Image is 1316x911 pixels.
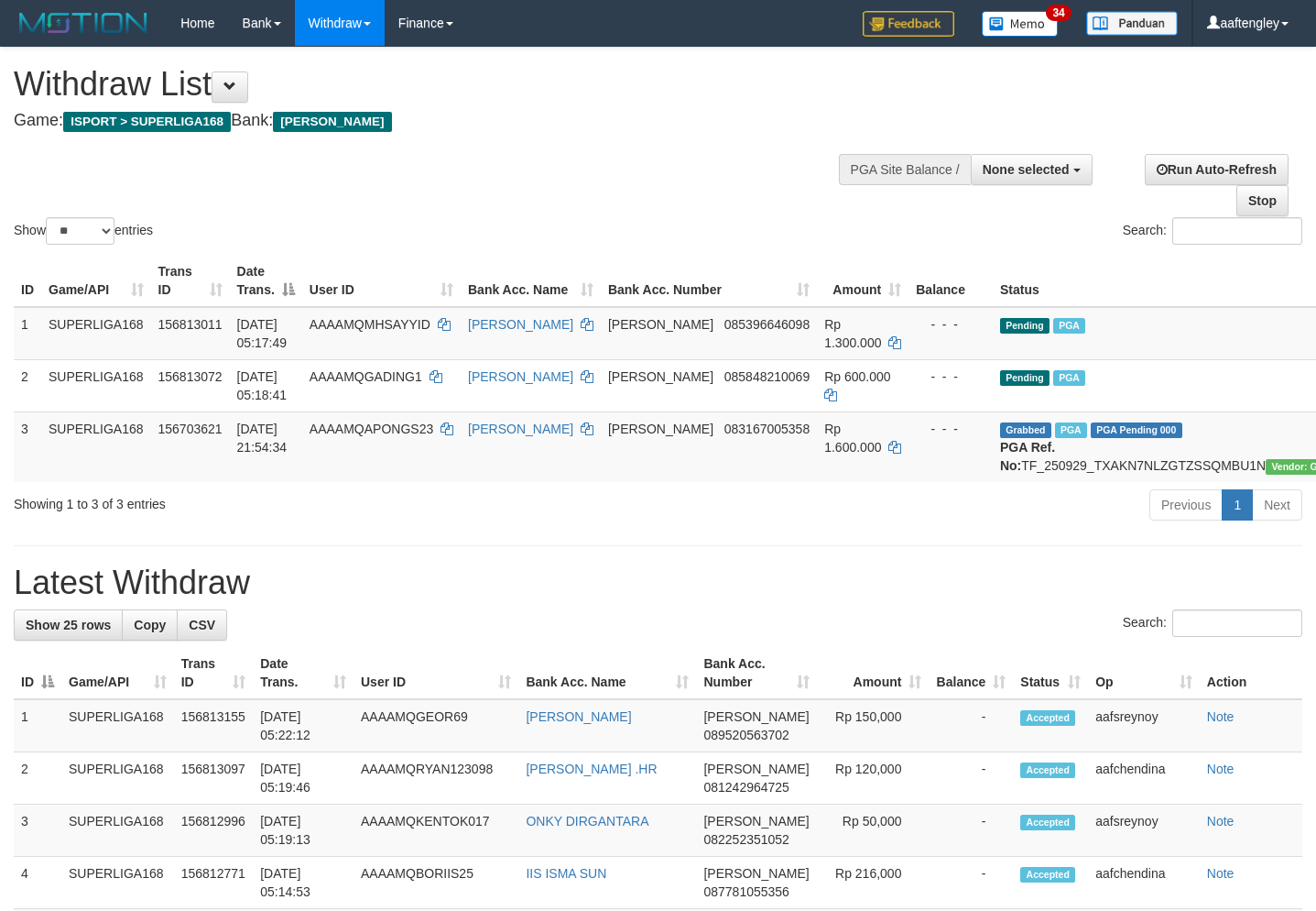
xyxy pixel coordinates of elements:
span: [PERSON_NAME] [608,317,713,332]
span: ISPORT > SUPERLIGA168 [63,112,231,132]
a: Note [1207,709,1234,724]
th: Trans ID: activate to sort column ascending [151,255,230,307]
a: Note [1207,762,1234,776]
th: Balance: activate to sort column ascending [929,647,1013,699]
button: None selected [971,154,1093,185]
span: Rp 1.600.000 [824,422,881,455]
th: Game/API: activate to sort column ascending [41,255,151,307]
a: [PERSON_NAME] [468,369,573,384]
a: Next [1252,489,1302,521]
td: SUPERLIGA168 [61,857,174,909]
th: Date Trans.: activate to sort column ascending [253,647,353,699]
td: SUPERLIGA168 [41,307,151,360]
td: 2 [14,359,41,412]
label: Search: [1123,609,1302,637]
td: SUPERLIGA168 [41,412,151,482]
a: ONKY DIRGANTARA [526,814,648,829]
th: Bank Acc. Name: activate to sort column ascending [518,647,696,699]
span: Copy 089520563702 to clipboard [703,728,789,742]
span: Marked by aafchhiseyha [1055,423,1087,438]
td: SUPERLIGA168 [61,805,174,857]
span: Copy 085396646098 to clipboard [724,317,810,332]
td: aafchendina [1088,752,1200,805]
td: 156812771 [174,857,254,909]
span: Copy [134,618,166,632]
td: SUPERLIGA168 [61,699,174,752]
th: Balance [908,255,993,307]
span: Copy 085848210069 to clipboard [724,369,810,384]
th: Bank Acc. Name: activate to sort column ascending [461,255,601,307]
span: Rp 600.000 [824,369,890,384]
td: Rp 150,000 [817,699,930,752]
a: CSV [177,609,227,641]
span: [PERSON_NAME] [608,422,713,436]
span: Show 25 rows [26,618,111,632]
td: aafsreynoy [1088,805,1200,857]
th: Op: activate to sort column ascending [1088,647,1200,699]
span: CSV [189,618,215,632]
span: Copy 087781055356 to clipboard [703,884,789,899]
span: [PERSON_NAME] [703,866,809,881]
span: Copy 083167005358 to clipboard [724,422,810,436]
span: Copy 082252351052 to clipboard [703,832,789,847]
td: - [929,805,1013,857]
td: 156813155 [174,699,254,752]
span: Accepted [1020,710,1075,726]
a: Stop [1236,185,1289,216]
td: 4 [14,857,61,909]
div: - - - [916,315,985,334]
div: - - - [916,420,985,438]
span: Marked by aafandaneth [1053,318,1085,334]
td: 1 [14,699,61,752]
th: ID [14,255,41,307]
a: Note [1207,814,1234,829]
label: Show entries [14,217,153,245]
a: Run Auto-Refresh [1145,154,1289,185]
span: [PERSON_NAME] [703,814,809,829]
a: Show 25 rows [14,609,123,641]
td: AAAAMQGEOR69 [353,699,518,752]
span: 34 [1046,5,1071,21]
span: AAAAMQMHSAYYID [310,317,430,332]
input: Search: [1172,217,1302,245]
span: Pending [1000,318,1050,334]
th: Status: activate to sort column ascending [1013,647,1088,699]
span: [DATE] 05:17:49 [237,317,288,350]
span: [DATE] 21:54:34 [237,422,288,455]
h1: Latest Withdraw [14,565,1302,601]
span: 156703621 [158,422,223,436]
td: SUPERLIGA168 [41,359,151,412]
th: User ID: activate to sort column ascending [353,647,518,699]
img: MOTION_logo.png [14,9,153,37]
span: [PERSON_NAME] [703,709,809,724]
span: Accepted [1020,815,1075,830]
td: [DATE] 05:22:12 [253,699,353,752]
img: Button%20Memo.svg [982,11,1059,37]
h4: Game: Bank: [14,112,859,130]
a: [PERSON_NAME] .HR [526,762,657,776]
b: PGA Ref. No: [1000,440,1055,473]
span: AAAAMQAPONGS23 [310,422,433,436]
td: [DATE] 05:14:53 [253,857,353,909]
a: IIS ISMA SUN [526,866,606,881]
select: Showentries [46,217,114,245]
td: aafsreynoy [1088,699,1200,752]
span: 156813072 [158,369,223,384]
label: Search: [1123,217,1302,245]
span: Rp 1.300.000 [824,317,881,350]
td: aafchendina [1088,857,1200,909]
a: Copy [122,609,178,641]
div: - - - [916,368,985,386]
img: Feedback.jpg [863,11,954,37]
td: Rp 120,000 [817,752,930,805]
span: Copy 081242964725 to clipboard [703,780,789,795]
td: 3 [14,412,41,482]
a: 1 [1222,489,1253,521]
span: 156813011 [158,317,223,332]
span: Marked by aafandaneth [1053,370,1085,386]
td: 1 [14,307,41,360]
a: [PERSON_NAME] [468,422,573,436]
span: PGA Pending [1091,423,1182,438]
td: Rp 50,000 [817,805,930,857]
td: SUPERLIGA168 [61,752,174,805]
